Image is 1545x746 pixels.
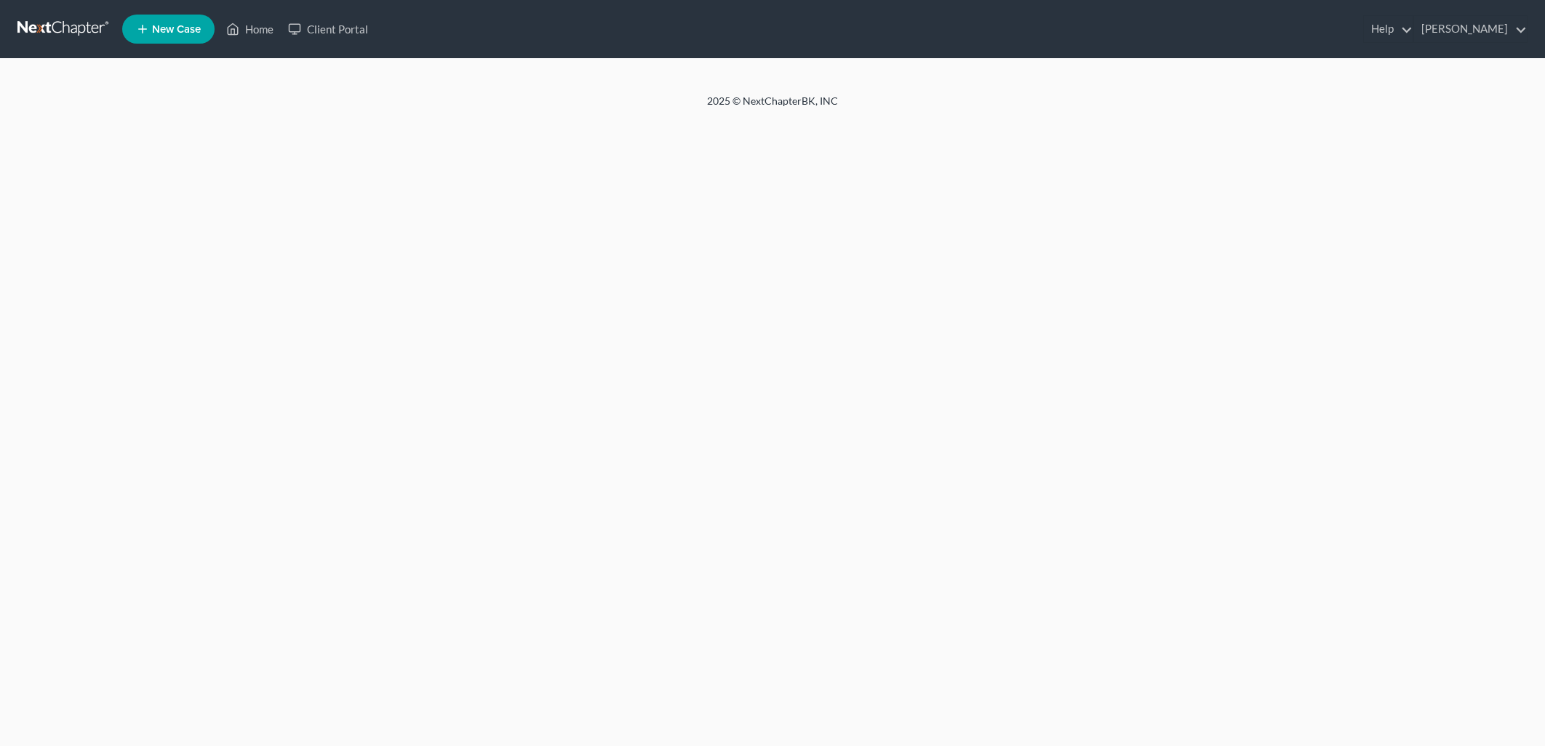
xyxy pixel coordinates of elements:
[219,16,281,42] a: Home
[1364,16,1413,42] a: Help
[281,16,375,42] a: Client Portal
[1414,16,1527,42] a: [PERSON_NAME]
[122,15,215,44] new-legal-case-button: New Case
[358,94,1187,120] div: 2025 © NextChapterBK, INC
